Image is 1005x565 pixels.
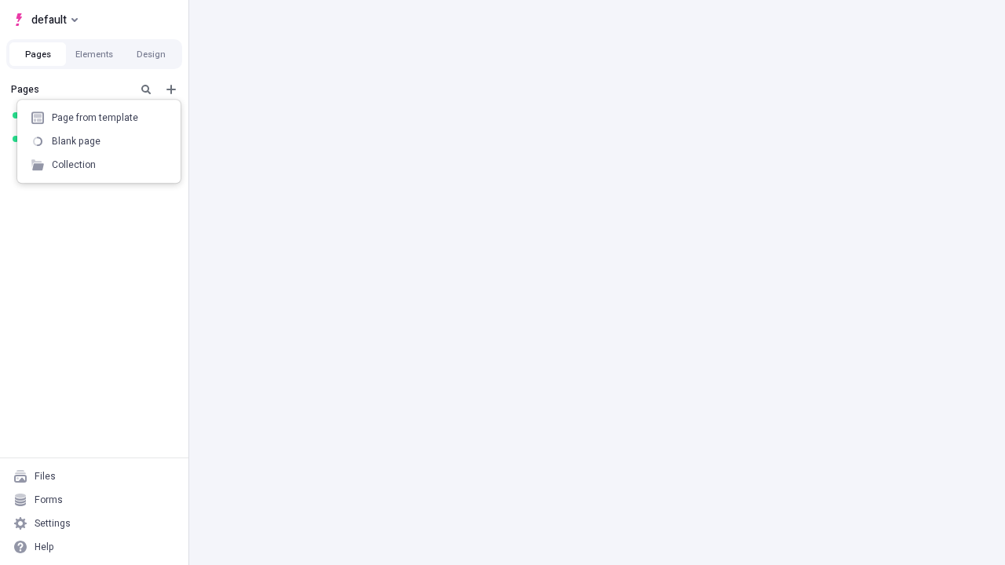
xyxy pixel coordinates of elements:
div: Settings [35,517,71,530]
button: Select site [6,8,84,31]
div: Forms [35,494,63,506]
button: Add new [162,80,181,99]
div: Blank page [52,135,100,148]
div: Collection [52,159,96,171]
div: Pages [11,83,130,96]
div: Help [35,541,54,553]
button: Elements [66,42,122,66]
div: Files [35,470,56,483]
button: Pages [9,42,66,66]
button: Design [122,42,179,66]
div: Page from template [52,111,138,124]
span: default [31,10,67,29]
